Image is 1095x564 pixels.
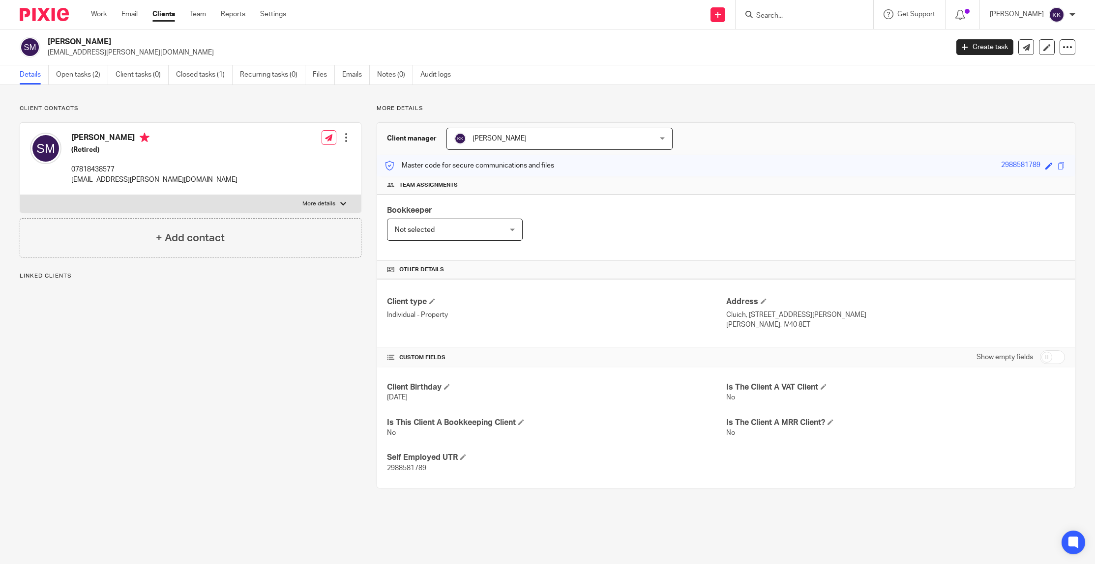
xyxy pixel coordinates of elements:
[726,382,1065,393] h4: Is The Client A VAT Client
[1001,160,1040,171] div: 2988581789
[399,181,458,189] span: Team assignments
[387,382,726,393] h4: Client Birthday
[399,266,444,274] span: Other details
[377,65,413,85] a: Notes (0)
[240,65,305,85] a: Recurring tasks (0)
[395,226,435,233] span: Not selected
[176,65,233,85] a: Closed tasks (1)
[387,297,726,307] h4: Client type
[156,230,225,246] h4: + Add contact
[20,8,69,21] img: Pixie
[190,9,206,19] a: Team
[48,37,763,47] h2: [PERSON_NAME]
[420,65,458,85] a: Audit logs
[116,65,169,85] a: Client tasks (0)
[221,9,245,19] a: Reports
[71,145,237,155] h5: (Retired)
[726,320,1065,330] p: [PERSON_NAME], IV40 8ET
[897,11,935,18] span: Get Support
[313,65,335,85] a: Files
[726,429,735,436] span: No
[454,133,466,144] img: svg%3E
[387,310,726,320] p: Individual - Property
[387,206,432,214] span: Bookkeeper
[152,9,175,19] a: Clients
[977,352,1033,362] label: Show empty fields
[385,161,554,170] p: Master code for secure communications and files
[30,133,61,164] img: svg%3E
[342,65,370,85] a: Emails
[726,297,1065,307] h4: Address
[20,65,49,85] a: Details
[48,48,942,57] p: [EMAIL_ADDRESS][PERSON_NAME][DOMAIN_NAME]
[71,175,237,185] p: [EMAIL_ADDRESS][PERSON_NAME][DOMAIN_NAME]
[20,105,361,113] p: Client contacts
[387,465,426,472] span: 2988581789
[387,354,726,362] h4: CUSTOM FIELDS
[726,418,1065,428] h4: Is The Client A MRR Client?
[377,105,1075,113] p: More details
[56,65,108,85] a: Open tasks (2)
[20,272,361,280] p: Linked clients
[387,452,726,463] h4: Self Employed UTR
[140,133,149,142] i: Primary
[71,133,237,145] h4: [PERSON_NAME]
[387,418,726,428] h4: Is This Client A Bookkeeping Client
[91,9,107,19] a: Work
[121,9,138,19] a: Email
[260,9,286,19] a: Settings
[387,429,396,436] span: No
[990,9,1044,19] p: [PERSON_NAME]
[71,165,237,174] p: 07818438577
[302,200,335,208] p: More details
[755,12,844,21] input: Search
[473,135,527,142] span: [PERSON_NAME]
[726,310,1065,320] p: Cluich, [STREET_ADDRESS][PERSON_NAME]
[726,394,735,401] span: No
[20,37,40,57] img: svg%3E
[387,394,408,401] span: [DATE]
[956,39,1013,55] a: Create task
[387,134,437,143] h3: Client manager
[1049,7,1065,23] img: svg%3E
